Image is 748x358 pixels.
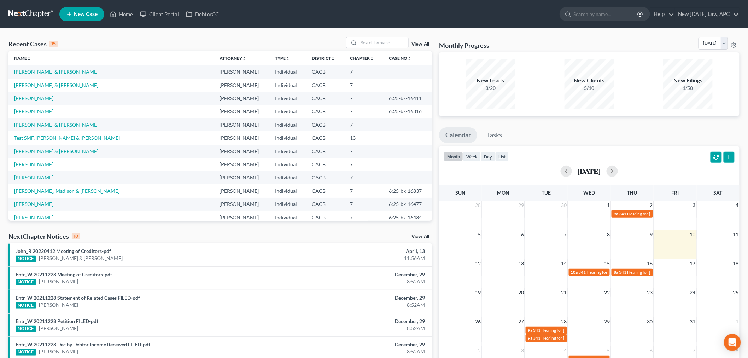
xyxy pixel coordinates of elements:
[692,346,696,355] span: 7
[561,259,568,268] span: 14
[475,317,482,326] span: 26
[606,230,610,239] span: 8
[14,201,53,207] a: [PERSON_NAME]
[344,131,383,144] td: 13
[411,42,429,47] a: View All
[344,145,383,158] td: 7
[344,184,383,197] td: 7
[39,301,78,308] a: [PERSON_NAME]
[269,171,306,184] td: Individual
[344,211,383,224] td: 7
[214,158,270,171] td: [PERSON_NAME]
[606,346,610,355] span: 5
[533,335,596,341] span: 341 Hearing for [PERSON_NAME]
[14,188,119,194] a: [PERSON_NAME], Madison & [PERSON_NAME]
[269,92,306,105] td: Individual
[344,171,383,184] td: 7
[14,122,98,128] a: [PERSON_NAME] & [PERSON_NAME]
[214,79,270,92] td: [PERSON_NAME]
[480,127,508,143] a: Tasks
[269,211,306,224] td: Individual
[649,230,654,239] span: 9
[269,145,306,158] td: Individual
[306,211,344,224] td: CACB
[344,65,383,78] td: 7
[603,317,610,326] span: 29
[269,79,306,92] td: Individual
[214,198,270,211] td: [PERSON_NAME]
[578,167,601,175] h2: [DATE]
[39,348,78,355] a: [PERSON_NAME]
[606,201,610,209] span: 1
[671,190,679,196] span: Fri
[579,270,642,275] span: 341 Hearing for [PERSON_NAME]
[16,271,112,277] a: Entr_W 20211228 Meeting of Creditors-pdf
[359,37,408,48] input: Search by name...
[563,230,568,239] span: 7
[692,201,696,209] span: 3
[561,317,568,326] span: 28
[269,131,306,144] td: Individual
[383,184,432,197] td: 6:25-bk-16837
[603,259,610,268] span: 15
[735,201,740,209] span: 4
[411,234,429,239] a: View All
[344,79,383,92] td: 7
[675,8,739,21] a: New [DATE] Law, APC
[439,41,489,50] h3: Monthly Progress
[561,201,568,209] span: 30
[383,105,432,118] td: 6:25-bk-16816
[647,288,654,297] span: 23
[383,211,432,224] td: 6:25-bk-16434
[269,105,306,118] td: Individual
[269,198,306,211] td: Individual
[293,294,425,301] div: December, 29
[293,318,425,325] div: December, 29
[603,288,610,297] span: 22
[16,279,36,285] div: NOTICE
[663,85,713,92] div: 1/50
[689,230,696,239] span: 10
[478,230,482,239] span: 5
[14,95,53,101] a: [PERSON_NAME]
[39,325,78,332] a: [PERSON_NAME]
[647,317,654,326] span: 30
[293,278,425,285] div: 8:52AM
[614,270,618,275] span: 8a
[735,317,740,326] span: 1
[306,105,344,118] td: CACB
[344,198,383,211] td: 7
[528,328,532,333] span: 9a
[497,190,510,196] span: Mon
[455,190,466,196] span: Sun
[647,259,654,268] span: 16
[475,201,482,209] span: 28
[275,56,290,61] a: Typeunfold_more
[16,341,150,347] a: Entr_W 20211228 Dec by Debtor Income Received FILED-pdf
[732,288,740,297] span: 25
[649,346,654,355] span: 6
[286,57,290,61] i: unfold_more
[533,328,652,333] span: 341 Hearing for [PERSON_NAME], Madison & [PERSON_NAME]
[269,65,306,78] td: Individual
[619,211,682,216] span: 341 Hearing for [PERSON_NAME]
[14,69,98,75] a: [PERSON_NAME] & [PERSON_NAME]
[407,57,411,61] i: unfold_more
[214,184,270,197] td: [PERSON_NAME]
[306,171,344,184] td: CACB
[344,158,383,171] td: 7
[724,334,741,351] div: Open Intercom Messenger
[520,346,525,355] span: 3
[106,8,136,21] a: Home
[689,259,696,268] span: 17
[182,8,222,21] a: DebtorCC
[619,270,682,275] span: 341 Hearing for [PERSON_NAME]
[561,288,568,297] span: 21
[16,302,36,309] div: NOTICE
[614,211,618,216] span: 9a
[383,92,432,105] td: 6:25-bk-16411
[293,348,425,355] div: 8:52AM
[242,57,246,61] i: unfold_more
[293,255,425,262] div: 11:56AM
[16,256,36,262] div: NOTICE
